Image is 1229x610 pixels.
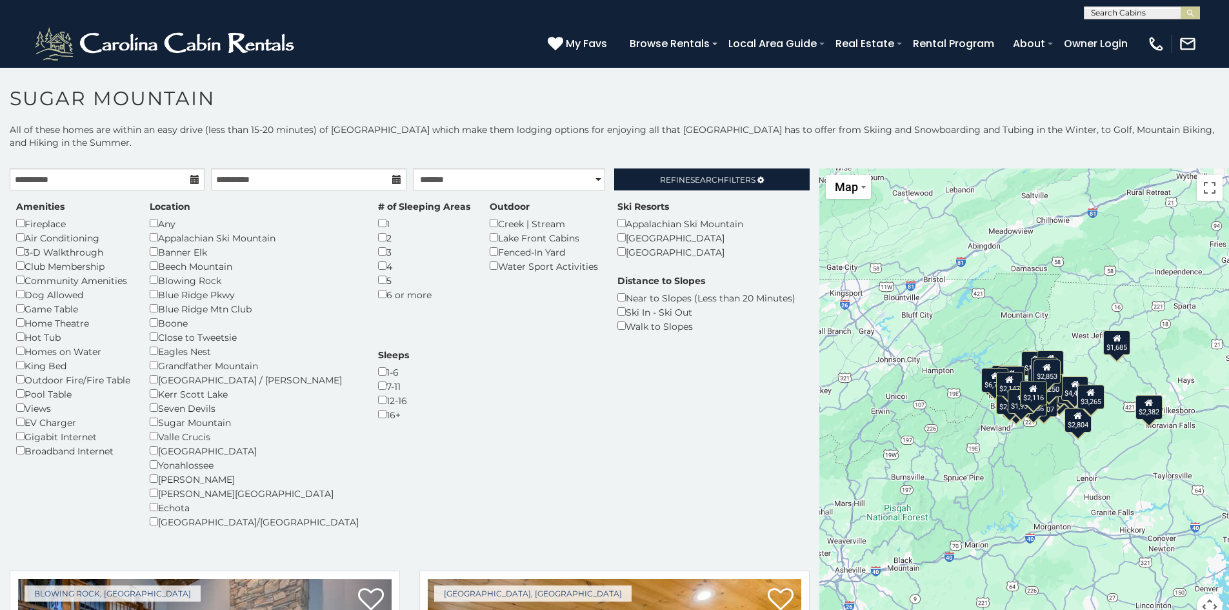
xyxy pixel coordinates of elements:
div: Any [150,216,359,230]
div: EV Charger [16,415,130,429]
div: Gigabit Internet [16,429,130,443]
div: $3,650 [1031,357,1058,381]
div: Boone [150,316,359,330]
img: mail-regular-white.png [1179,35,1197,53]
div: $2,037 [996,389,1023,414]
div: $4,472 [1062,376,1089,400]
div: 2 [378,230,470,245]
div: Appalachian Ski Mountain [150,230,359,245]
div: Broadband Internet [16,443,130,458]
button: Change map style [826,175,871,199]
div: Hot Tub [16,330,130,344]
div: [GEOGRAPHIC_DATA] [617,230,743,245]
div: Blue Ridge Mtn Club [150,301,359,316]
div: Yonahlossee [150,458,359,472]
div: Appalachian Ski Mountain [617,216,743,230]
a: Rental Program [906,32,1001,55]
div: Kerr Scott Lake [150,387,359,401]
div: Echota [150,500,359,514]
a: RefineSearchFilters [614,168,809,190]
img: phone-regular-white.png [1147,35,1165,53]
div: 6 or more [378,287,470,301]
div: $2,116 [1020,381,1047,405]
div: Grandfather Mountain [150,358,359,372]
div: Close to Tweetsie [150,330,359,344]
a: Browse Rentals [623,32,716,55]
div: Walk to Slopes [617,319,795,333]
div: Community Amenities [16,273,130,287]
div: $1,856 [1022,351,1049,376]
div: Lake Front Cabins [490,230,598,245]
a: Local Area Guide [722,32,823,55]
div: 16+ [378,407,409,422]
div: 1 [378,216,470,230]
div: [PERSON_NAME] [150,472,359,486]
div: $3,781 [986,370,1014,394]
div: $2,382 [1135,394,1163,419]
div: [GEOGRAPHIC_DATA]/[GEOGRAPHIC_DATA] [150,514,359,529]
div: $2,052 [1037,350,1064,374]
a: About [1006,32,1052,55]
label: Distance to Slopes [617,274,705,287]
div: King Bed [16,358,130,372]
div: Air Conditioning [16,230,130,245]
div: 7-11 [378,379,409,393]
div: Blowing Rock [150,273,359,287]
div: $2,654 [1058,379,1085,403]
div: Club Membership [16,259,130,273]
div: 3 [378,245,470,259]
div: Sugar Mountain [150,415,359,429]
button: Toggle fullscreen view [1197,175,1223,201]
div: 3-D Walkthrough [16,245,130,259]
div: Game Table [16,301,130,316]
div: 5 [378,273,470,287]
span: My Favs [566,36,607,52]
label: # of Sleeping Areas [378,200,470,213]
div: $2,250 [1036,372,1063,396]
label: Amenities [16,200,65,213]
div: $3,837 [998,366,1025,391]
div: $2,807 [1031,392,1058,417]
div: Banner Elk [150,245,359,259]
span: Refine Filters [660,175,755,185]
div: 12-16 [378,393,409,407]
div: [GEOGRAPHIC_DATA] [617,245,743,259]
div: Outdoor Fire/Fire Table [16,372,130,387]
span: Search [690,175,724,185]
div: Dog Allowed [16,287,130,301]
div: Near to Slopes (Less than 20 Minutes) [617,290,795,305]
label: Location [150,200,190,213]
div: $3,265 [1077,385,1104,409]
div: Homes on Water [16,344,130,358]
div: Pool Table [16,387,130,401]
div: Eagles Nest [150,344,359,358]
a: Owner Login [1057,32,1134,55]
div: $3,486 [1020,391,1047,416]
div: 4 [378,259,470,273]
div: Water Sport Activities [490,259,598,273]
div: [GEOGRAPHIC_DATA] [150,443,359,458]
div: $2,804 [1064,407,1092,432]
div: Views [16,401,130,415]
div: Creek | Stream [490,216,598,230]
div: $2,853 [1034,360,1061,384]
div: $6,751 [982,368,1009,392]
div: Home Theatre [16,316,130,330]
a: My Favs [548,36,610,52]
div: [PERSON_NAME][GEOGRAPHIC_DATA] [150,486,359,500]
label: Ski Resorts [617,200,669,213]
img: White-1-2.png [32,25,300,63]
span: Map [835,180,858,194]
div: [GEOGRAPHIC_DATA] / [PERSON_NAME] [150,372,359,387]
a: [GEOGRAPHIC_DATA], [GEOGRAPHIC_DATA] [434,585,632,602]
label: Outdoor [490,200,530,213]
a: Real Estate [829,32,901,55]
div: $2,282 [1028,368,1055,392]
div: 1-6 [378,365,409,379]
div: Ski In - Ski Out [617,305,795,319]
div: Blue Ridge Pkwy [150,287,359,301]
div: Seven Devils [150,401,359,415]
label: Sleeps [378,349,409,361]
div: Fenced-In Yard [490,245,598,259]
div: Valle Crucis [150,429,359,443]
